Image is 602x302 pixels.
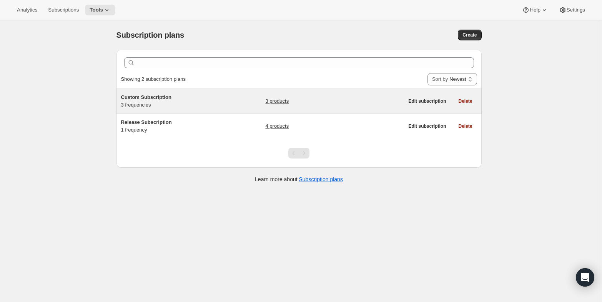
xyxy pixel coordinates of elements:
button: Delete [454,96,477,107]
button: Analytics [12,5,42,15]
span: Showing 2 subscription plans [121,76,186,82]
div: 1 frequency [121,118,217,134]
div: Open Intercom Messenger [576,268,594,287]
button: Delete [454,121,477,132]
span: Analytics [17,7,37,13]
a: 4 products [265,122,289,130]
span: Settings [567,7,585,13]
a: 3 products [265,97,289,105]
span: Subscription plans [116,31,184,39]
span: Tools [90,7,103,13]
span: Help [530,7,540,13]
span: Custom Subscription [121,94,171,100]
div: 3 frequencies [121,93,217,109]
p: Learn more about [255,175,343,183]
span: Release Subscription [121,119,172,125]
button: Help [517,5,552,15]
button: Edit subscription [404,121,451,132]
button: Edit subscription [404,96,451,107]
button: Settings [554,5,590,15]
nav: Pagination [288,148,309,159]
button: Tools [85,5,115,15]
span: Delete [458,98,472,104]
span: Edit subscription [408,123,446,129]
button: Create [458,30,481,40]
button: Subscriptions [43,5,83,15]
span: Delete [458,123,472,129]
a: Subscription plans [299,176,343,182]
span: Subscriptions [48,7,79,13]
span: Edit subscription [408,98,446,104]
span: Create [462,32,477,38]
